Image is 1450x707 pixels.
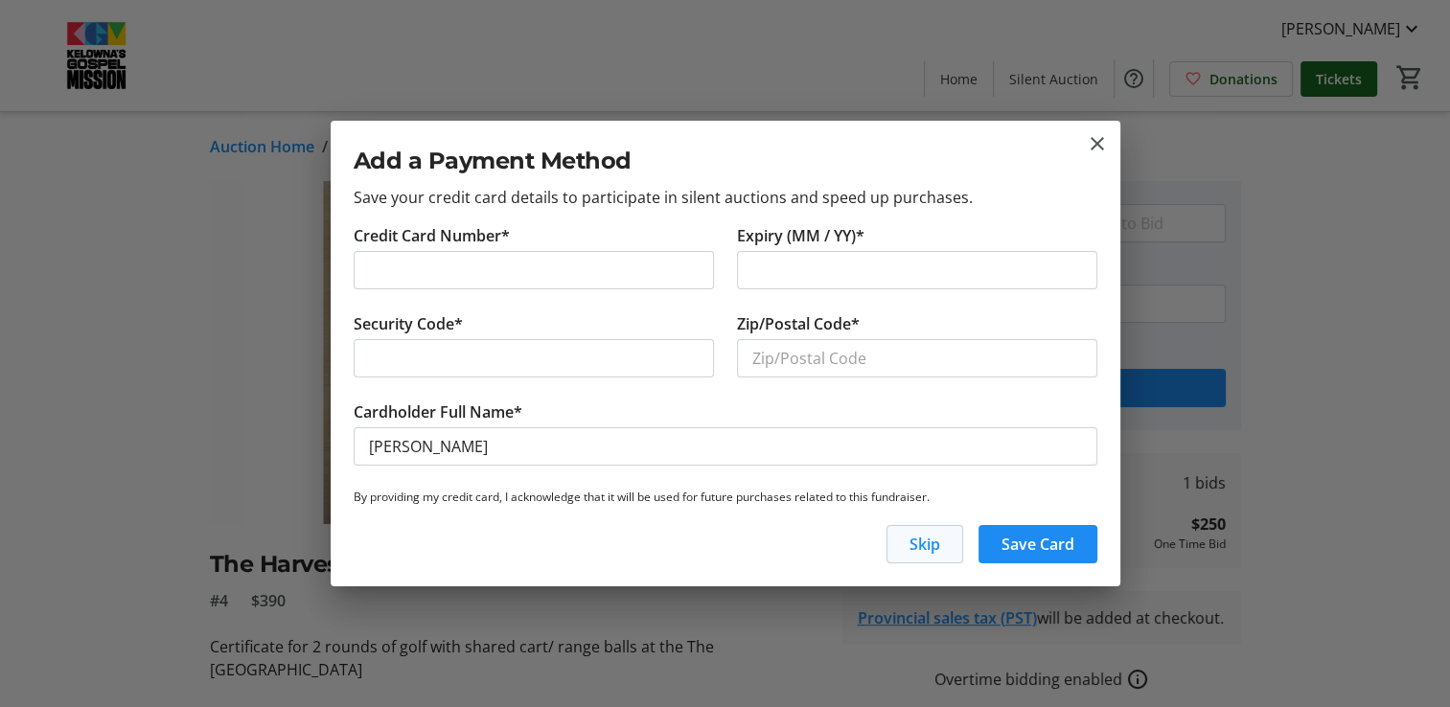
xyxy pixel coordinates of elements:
button: Skip [886,525,963,563]
button: Save Card [978,525,1097,563]
label: Cardholder Full Name* [354,400,522,423]
span: Skip [909,533,940,556]
label: Expiry (MM / YY)* [737,224,864,247]
p: Save your credit card details to participate in silent auctions and speed up purchases. [354,186,1097,209]
label: Credit Card Number* [354,224,510,247]
p: By providing my credit card, I acknowledge that it will be used for future purchases related to t... [354,489,1097,506]
iframe: Secure expiration date input frame [752,259,1082,282]
label: Zip/Postal Code* [737,312,860,335]
label: Security Code* [354,312,463,335]
input: Card Holder Name [354,427,1097,466]
button: close [1086,132,1109,155]
input: Zip/Postal Code [737,339,1097,377]
iframe: Secure CVC input frame [369,347,699,370]
span: Save Card [1001,533,1074,556]
iframe: Secure card number input frame [369,259,699,282]
h2: Add a Payment Method [354,144,1097,178]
